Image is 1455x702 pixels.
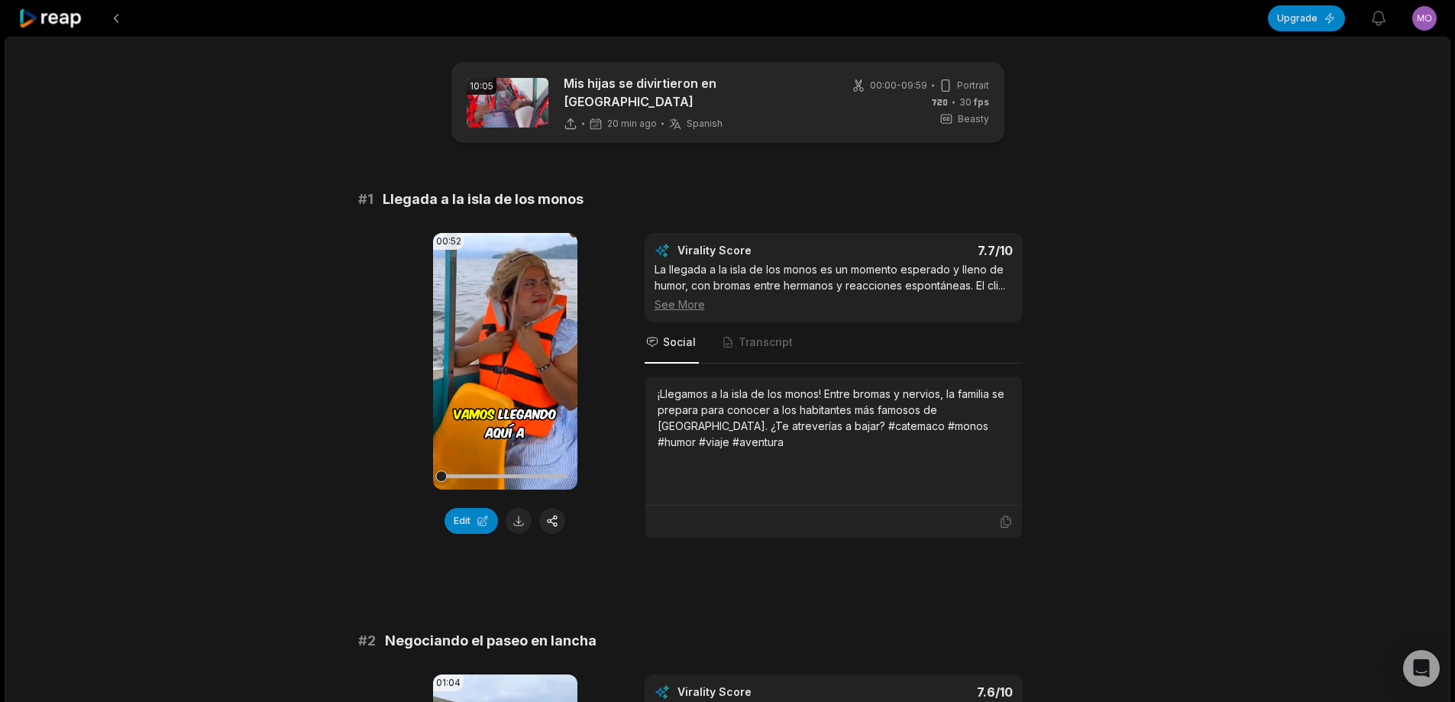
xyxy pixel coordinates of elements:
span: # 1 [358,189,373,210]
div: 7.6 /10 [849,684,1013,700]
button: Upgrade [1268,5,1345,31]
div: 10:05 [467,78,496,95]
span: Llegada a la isla de los monos [383,189,584,210]
div: La llegada a la isla de los monos es un momento esperado y lleno de humor, con bromas entre herma... [655,261,1013,312]
div: Open Intercom Messenger [1403,650,1440,687]
button: Edit [445,508,498,534]
span: Spanish [687,118,723,130]
nav: Tabs [645,322,1023,364]
div: Virality Score [677,243,842,258]
div: See More [655,296,1013,312]
span: # 2 [358,630,376,652]
span: fps [974,96,989,108]
span: Transcript [739,335,793,350]
div: 7.7 /10 [849,243,1013,258]
span: Beasty [958,112,989,126]
span: 30 [959,95,989,109]
div: Virality Score [677,684,842,700]
span: Portrait [957,79,989,92]
video: Your browser does not support mp4 format. [433,233,577,490]
span: 20 min ago [607,118,657,130]
span: Social [663,335,696,350]
p: Mis hijas se divirtieron en [GEOGRAPHIC_DATA] [564,74,827,111]
div: ¡Llegamos a la isla de los monos! Entre bromas y nervios, la familia se prepara para conocer a lo... [658,386,1010,450]
span: 00:00 - 09:59 [870,79,927,92]
span: Negociando el paseo en lancha [385,630,597,652]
